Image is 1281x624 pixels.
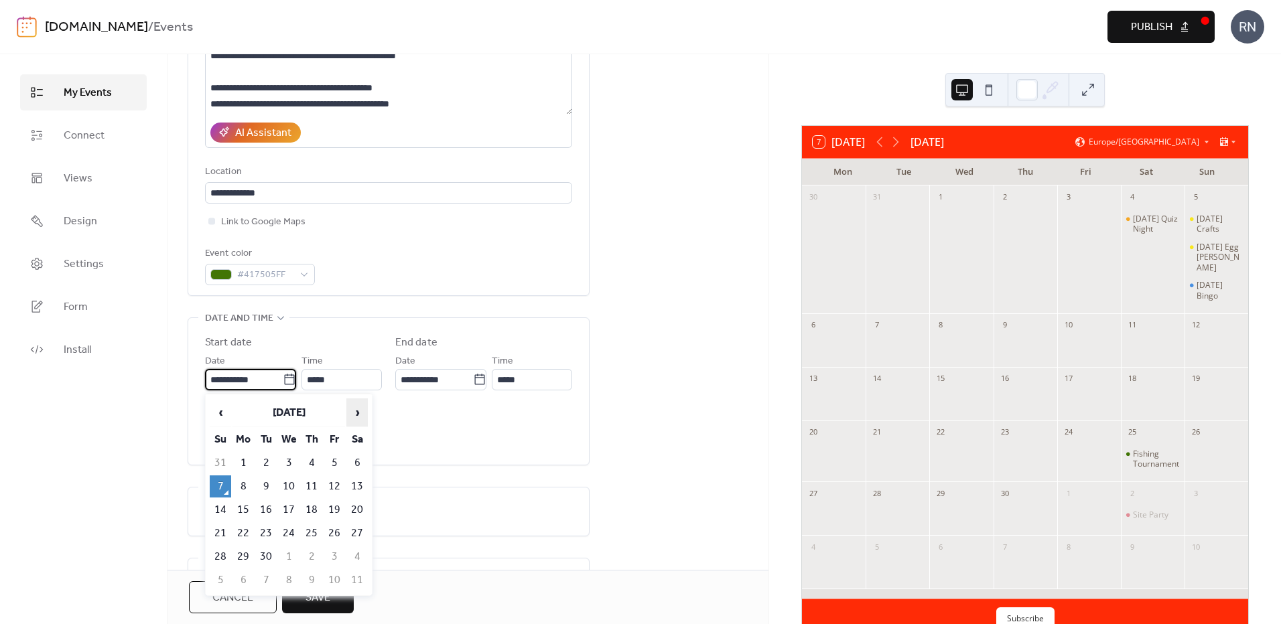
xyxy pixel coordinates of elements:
[212,590,253,606] span: Cancel
[998,425,1012,440] div: 23
[20,289,147,325] a: Form
[210,522,231,544] td: 21
[301,428,322,451] th: Th
[1197,242,1243,273] div: [DATE] Egg [PERSON_NAME]
[255,569,277,591] td: 7
[1133,214,1179,234] div: [DATE] Quiz Night
[20,203,147,239] a: Design
[210,546,231,568] td: 28
[1121,449,1185,469] div: Fishing Tournament
[998,540,1012,554] div: 7
[1189,372,1203,386] div: 19
[255,475,277,497] td: 9
[874,159,935,185] div: Tue
[1189,486,1203,501] div: 3
[205,335,252,351] div: Start date
[1231,10,1264,44] div: RN
[301,499,322,521] td: 18
[301,475,322,497] td: 11
[1189,425,1203,440] div: 26
[205,164,569,180] div: Location
[64,128,105,144] span: Connect
[255,522,277,544] td: 23
[346,428,368,451] th: Sa
[934,159,995,185] div: Wed
[870,540,884,554] div: 5
[1061,425,1076,440] div: 24
[1116,159,1177,185] div: Sat
[17,16,37,37] img: logo
[255,452,277,474] td: 2
[1185,280,1248,301] div: Easter Bingo
[20,246,147,282] a: Settings
[278,475,299,497] td: 10
[346,475,368,497] td: 13
[395,354,415,370] span: Date
[806,540,821,554] div: 4
[1125,190,1140,205] div: 4
[232,428,254,451] th: Mo
[301,452,322,474] td: 4
[813,159,874,185] div: Mon
[911,134,944,150] div: [DATE]
[205,246,312,262] div: Event color
[205,311,273,327] span: Date and time
[998,318,1012,333] div: 9
[210,123,301,143] button: AI Assistant
[301,569,322,591] td: 9
[64,171,92,187] span: Views
[346,569,368,591] td: 11
[492,354,513,370] span: Time
[301,354,323,370] span: Time
[232,522,254,544] td: 22
[255,499,277,521] td: 16
[282,581,354,613] button: Save
[346,499,368,521] td: 20
[324,499,345,521] td: 19
[148,15,153,40] b: /
[998,190,1012,205] div: 2
[189,581,277,613] button: Cancel
[64,256,104,272] span: Settings
[255,546,277,568] td: 30
[210,399,230,426] span: ‹
[306,590,330,606] span: Save
[347,399,367,426] span: ›
[45,15,148,40] a: [DOMAIN_NAME]
[232,452,254,474] td: 1
[806,372,821,386] div: 13
[210,475,231,497] td: 7
[1089,138,1199,146] span: Europe/[GEOGRAPHIC_DATA]
[806,190,821,205] div: 30
[1125,425,1140,440] div: 25
[1061,372,1076,386] div: 17
[1189,540,1203,554] div: 10
[1197,280,1243,301] div: [DATE] Bingo
[205,354,225,370] span: Date
[64,342,91,358] span: Install
[346,546,368,568] td: 4
[1176,159,1237,185] div: Sun
[20,117,147,153] a: Connect
[324,569,345,591] td: 10
[324,452,345,474] td: 5
[1061,540,1076,554] div: 8
[1133,449,1179,469] div: Fishing Tournament
[324,475,345,497] td: 12
[1185,242,1248,273] div: Easter Egg Hunt
[933,190,948,205] div: 1
[1061,486,1076,501] div: 1
[237,267,293,283] span: #417505FF
[870,425,884,440] div: 21
[278,428,299,451] th: We
[20,74,147,110] a: My Events
[232,475,254,497] td: 8
[1189,318,1203,333] div: 12
[278,546,299,568] td: 1
[870,372,884,386] div: 14
[324,546,345,568] td: 3
[1125,540,1140,554] div: 9
[1125,372,1140,386] div: 18
[995,159,1056,185] div: Thu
